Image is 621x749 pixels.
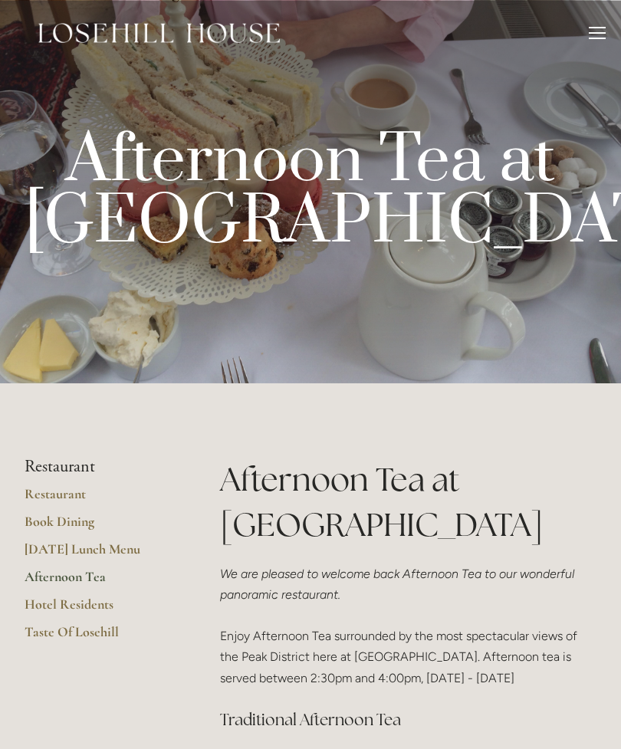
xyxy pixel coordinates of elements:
a: Hotel Residents [25,596,171,623]
a: [DATE] Lunch Menu [25,540,171,568]
h1: Afternoon Tea at [GEOGRAPHIC_DATA] [220,457,596,547]
p: Enjoy Afternoon Tea surrounded by the most spectacular views of the Peak District here at [GEOGRA... [220,563,596,688]
h3: Traditional Afternoon Tea [220,705,596,735]
p: Afternoon Tea at [GEOGRAPHIC_DATA] [25,130,596,253]
em: We are pleased to welcome back Afternoon Tea to our wonderful panoramic restaurant. [220,567,577,602]
li: Restaurant [25,457,171,477]
a: Book Dining [25,513,171,540]
a: Afternoon Tea [25,568,171,596]
a: Restaurant [25,485,171,513]
img: Losehill House [38,23,280,43]
a: Taste Of Losehill [25,623,171,651]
